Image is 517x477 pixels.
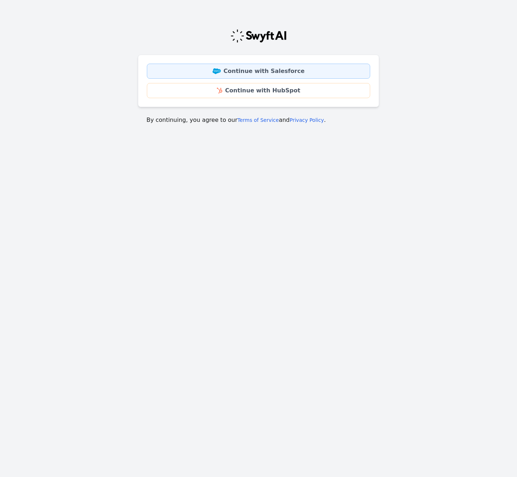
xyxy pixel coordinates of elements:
[147,64,370,79] a: Continue with Salesforce
[290,117,324,123] a: Privacy Policy
[213,68,221,74] img: Salesforce
[217,88,222,93] img: HubSpot
[146,116,371,124] p: By continuing, you agree to our and .
[230,29,287,43] img: Swyft Logo
[237,117,279,123] a: Terms of Service
[147,83,370,98] a: Continue with HubSpot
